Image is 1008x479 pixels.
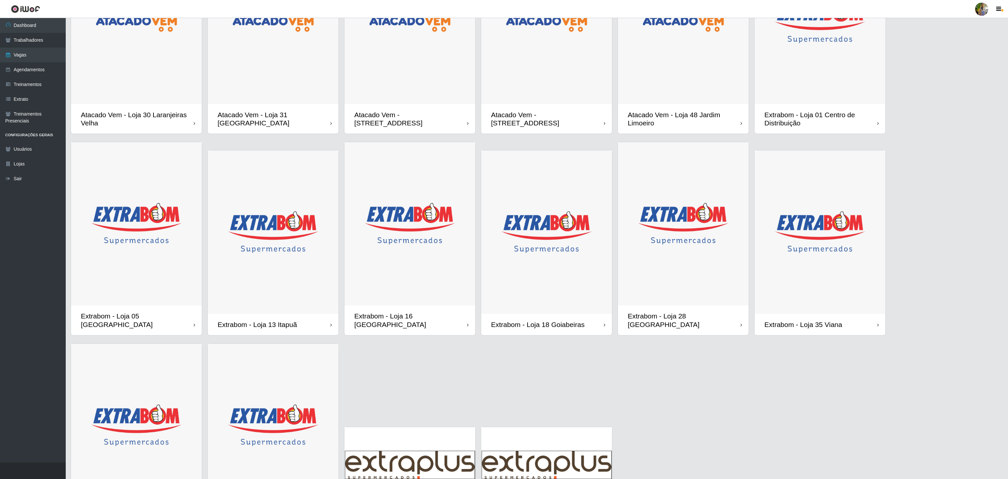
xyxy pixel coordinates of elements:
div: Atacado Vem - Loja 31 [GEOGRAPHIC_DATA] [218,111,330,127]
img: cardImg [618,142,749,306]
div: Extrabom - Loja 05 [GEOGRAPHIC_DATA] [81,312,194,328]
div: Extrabom - Loja 13 Itapuã [218,320,297,329]
a: Extrabom - Loja 16 [GEOGRAPHIC_DATA] [344,142,475,335]
div: Atacado Vem - Loja 30 Laranjeiras Velha [81,111,194,127]
div: Atacado Vem - Loja 48 Jardim Limoeiro [628,111,740,127]
img: cardImg [755,150,885,314]
a: Extrabom - Loja 35 Viana [755,150,885,335]
a: Extrabom - Loja 13 Itapuã [208,150,339,335]
a: Extrabom - Loja 05 [GEOGRAPHIC_DATA] [71,142,202,335]
div: Atacado Vem - [STREET_ADDRESS] [491,111,604,127]
img: CoreUI Logo [11,5,40,13]
div: Extrabom - Loja 01 Centro de Distribuição [764,111,877,127]
a: Extrabom - Loja 18 Goiabeiras [481,150,612,335]
img: cardImg [481,150,612,314]
img: cardImg [344,142,475,306]
div: Extrabom - Loja 18 Goiabeiras [491,320,585,329]
div: Extrabom - Loja 16 [GEOGRAPHIC_DATA] [354,312,467,328]
div: Atacado Vem - [STREET_ADDRESS] [354,111,467,127]
div: Extrabom - Loja 28 [GEOGRAPHIC_DATA] [628,312,740,328]
a: Extrabom - Loja 28 [GEOGRAPHIC_DATA] [618,142,749,335]
img: cardImg [208,150,339,314]
img: cardImg [71,142,202,306]
div: Extrabom - Loja 35 Viana [764,320,842,329]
